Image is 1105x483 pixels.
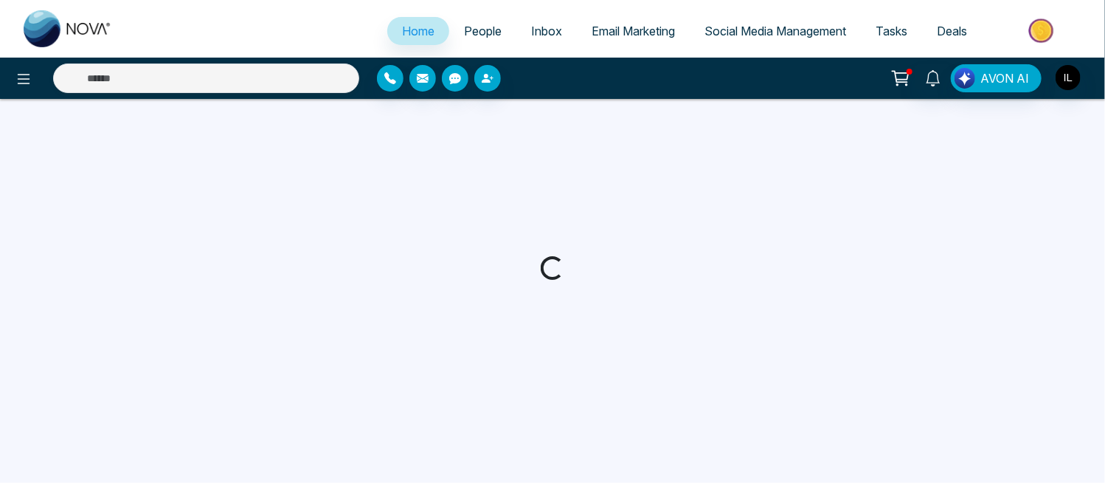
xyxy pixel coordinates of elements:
img: User Avatar [1056,65,1081,90]
span: Deals [937,24,967,38]
a: Social Media Management [690,17,861,45]
span: People [464,24,502,38]
a: Inbox [516,17,577,45]
span: Home [402,24,434,38]
a: Deals [922,17,982,45]
span: Tasks [876,24,907,38]
a: Email Marketing [577,17,690,45]
img: Nova CRM Logo [24,10,112,47]
span: Inbox [531,24,562,38]
a: Home [387,17,449,45]
span: Email Marketing [592,24,675,38]
span: Social Media Management [704,24,846,38]
img: Lead Flow [955,68,975,89]
button: AVON AI [951,64,1042,92]
img: Market-place.gif [989,14,1096,47]
span: AVON AI [980,69,1029,87]
a: People [449,17,516,45]
a: Tasks [861,17,922,45]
